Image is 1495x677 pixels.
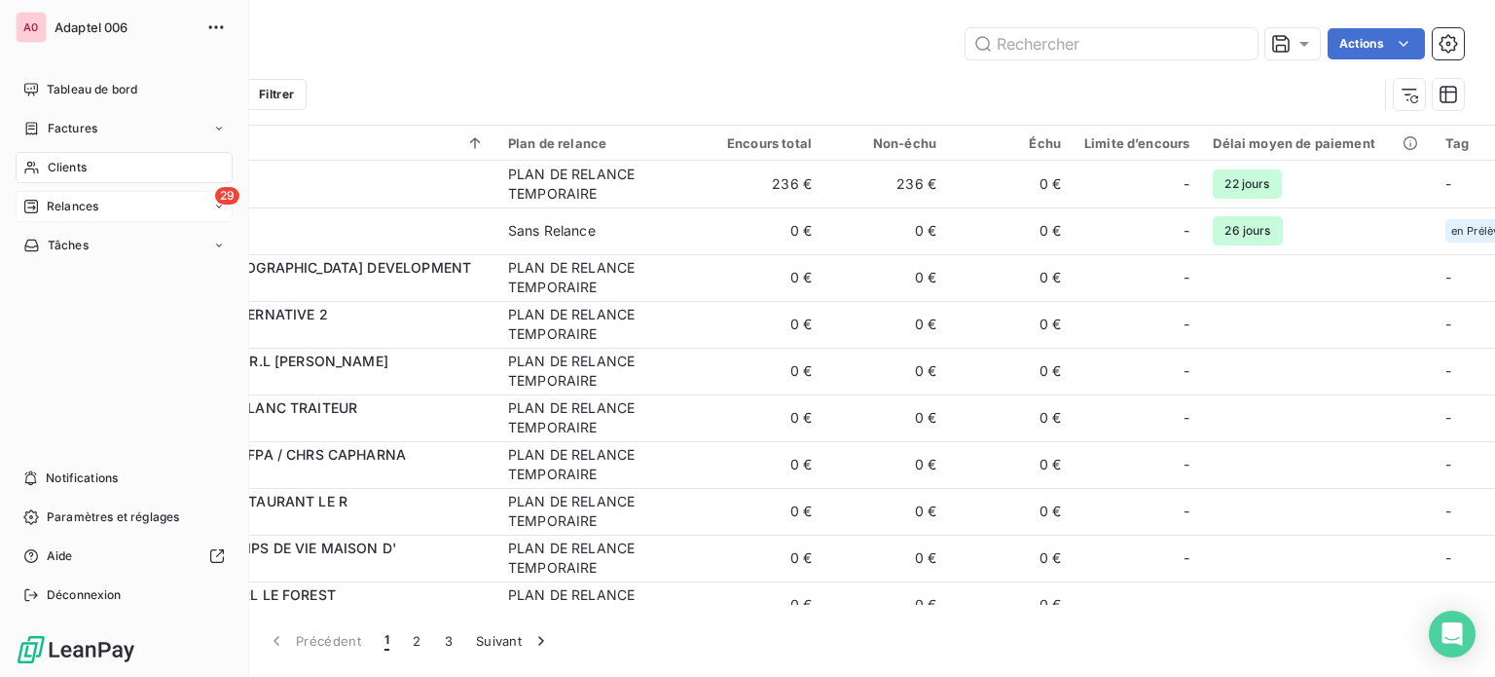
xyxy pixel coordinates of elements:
td: 0 € [699,348,823,395]
td: 0 € [823,254,948,301]
button: Actions [1328,28,1425,59]
td: 0 € [948,254,1073,301]
span: 411007900 - ALEFPA / CHRS CAPHARNA [134,446,406,463]
button: 3 [433,621,464,661]
span: - [1445,456,1451,472]
div: PLAN DE RELANCE TEMPORAIRE [508,585,687,624]
span: - [1445,549,1451,566]
td: 0 € [823,207,948,254]
span: - [1184,595,1189,615]
button: Précédent [255,621,373,661]
td: 0 € [699,254,823,301]
div: PLAN DE RELANCE TEMPORAIRE [508,398,687,437]
button: 2 [401,621,432,661]
td: 0 € [823,535,948,582]
span: Déconnexion [47,586,122,604]
span: Paramètres et réglages [47,508,179,526]
td: 0 € [948,301,1073,348]
td: 0 € [699,395,823,441]
div: PLAN DE RELANCE TEMPORAIRE [508,352,687,391]
span: 411006600 [134,418,485,437]
span: 1 [384,631,389,651]
span: - [1184,221,1189,241]
td: 0 € [948,441,1073,488]
div: PLAN DE RELANCE TEMPORAIRE [508,305,687,344]
span: 411005300 [134,324,485,344]
td: 0 € [823,301,948,348]
td: 0 € [699,582,823,628]
span: - [1184,315,1189,334]
span: 411013200 [134,231,485,250]
div: Encours total [711,135,812,151]
span: Notifications [46,470,118,487]
span: - [1445,596,1451,613]
td: 0 € [948,348,1073,395]
a: Aide [16,541,233,572]
button: Suivant [464,621,563,661]
span: - [1184,268,1189,287]
button: 1 [373,621,401,661]
td: 0 € [699,301,823,348]
div: A0 [16,12,47,43]
span: Tâches [48,237,89,254]
span: - [1184,408,1189,428]
span: Relances [47,198,98,215]
span: 26 jours [1213,216,1282,245]
div: Échu [960,135,1061,151]
span: 411006200 - S.A.R.L [PERSON_NAME] [134,353,388,369]
td: 0 € [948,535,1073,582]
span: Factures [48,120,97,137]
div: PLAN DE RELANCE TEMPORAIRE [508,539,687,578]
span: Aide [47,547,73,565]
div: PLAN DE RELANCE TEMPORAIRE [508,445,687,484]
span: - [1184,361,1189,381]
span: - [1445,269,1451,285]
td: 0 € [948,488,1073,535]
input: Rechercher [966,28,1258,59]
div: Non-échu [835,135,936,151]
td: 0 € [823,488,948,535]
span: 411006200 [134,371,485,391]
div: Plan de relance [508,135,687,151]
td: 0 € [948,161,1073,207]
button: Filtrer [217,79,307,110]
td: 236 € [823,161,948,207]
span: - [1184,548,1189,568]
span: 411008400 [134,511,485,531]
td: 0 € [699,488,823,535]
span: 411007900 [134,465,485,484]
span: - [1184,174,1189,194]
div: Sans Relance [508,221,596,241]
td: 236 € [699,161,823,207]
span: 411008700 - TEMPS DE VIE MAISON D' [134,540,396,556]
div: PLAN DE RELANCE TEMPORAIRE [508,492,687,531]
td: 0 € [948,395,1073,441]
td: 0 € [823,348,948,395]
span: Clients [48,159,87,176]
span: - [1184,502,1189,521]
span: - [1445,316,1451,332]
span: 29 [215,187,239,205]
div: PLAN DE RELANCE TEMPORAIRE [508,165,687,204]
span: 411008700 [134,558,485,578]
span: - [1445,175,1451,192]
span: - [1184,455,1189,474]
td: 0 € [823,395,948,441]
td: 0 € [948,207,1073,254]
td: 0 € [699,441,823,488]
td: 0 € [699,207,823,254]
span: 411018100 [134,184,485,204]
span: 411003000 - [GEOGRAPHIC_DATA] DEVELOPMENT [134,259,471,276]
div: Délai moyen de paiement [1213,135,1421,151]
div: Open Intercom Messenger [1429,611,1476,658]
div: PLAN DE RELANCE TEMPORAIRE [508,258,687,297]
span: Tableau de bord [47,81,137,98]
span: 411003000 [134,278,485,297]
td: 0 € [699,535,823,582]
span: - [1445,503,1451,519]
img: Logo LeanPay [16,634,136,665]
div: Limite d’encours [1084,135,1189,151]
td: 0 € [823,441,948,488]
span: - [1445,409,1451,426]
span: Adaptel 006 [55,19,195,35]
